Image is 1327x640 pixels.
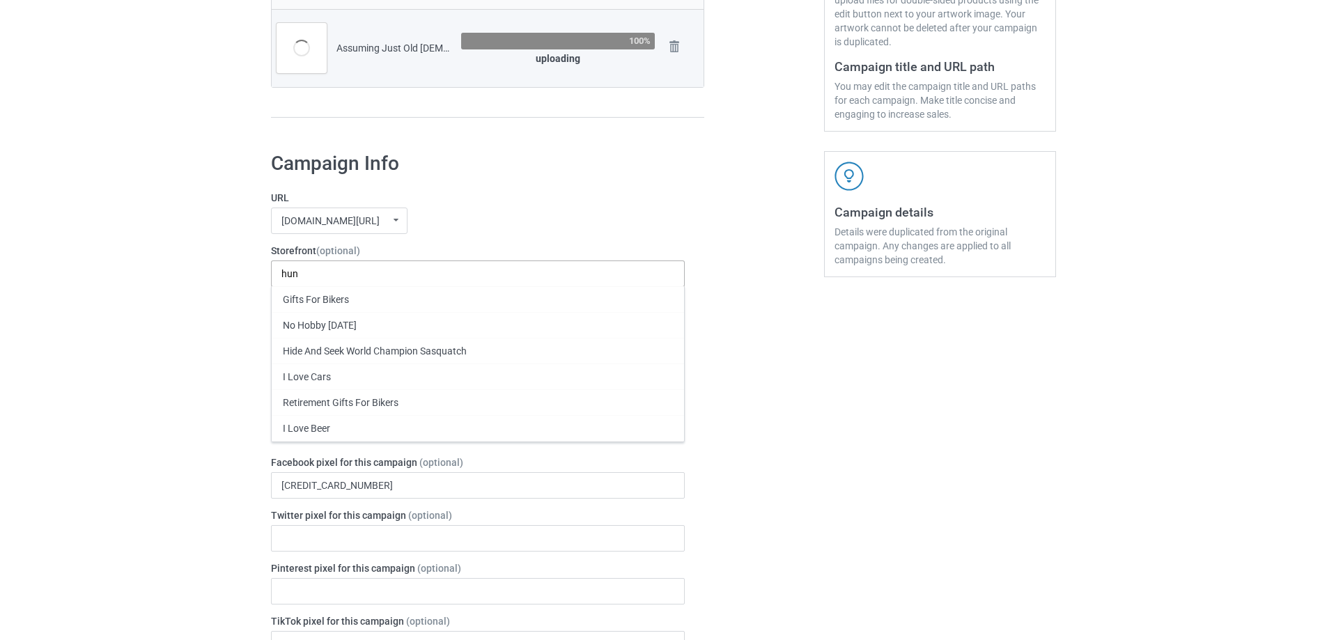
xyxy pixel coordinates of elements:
[835,58,1046,75] h3: Campaign title and URL path
[271,244,685,258] label: Storefront
[419,457,463,468] span: (optional)
[272,338,684,364] div: Hide And Seek World Champion Sasquatch
[835,225,1046,267] div: Details were duplicated from the original campaign. Any changes are applied to all campaigns bein...
[629,36,651,45] div: 100%
[406,616,450,627] span: (optional)
[271,561,685,575] label: Pinterest pixel for this campaign
[271,151,685,176] h1: Campaign Info
[272,286,684,312] div: Gifts For Bikers
[272,441,684,467] div: Funny Quotes Saying For Bikers
[271,191,685,205] label: URL
[461,52,655,65] div: uploading
[272,312,684,338] div: No Hobby [DATE]
[272,415,684,441] div: I Love Beer
[835,162,864,191] img: svg+xml;base64,PD94bWwgdmVyc2lvbj0iMS4wIiBlbmNvZGluZz0iVVRGLTgiPz4KPHN2ZyB3aWR0aD0iNDJweCIgaGVpZ2...
[665,37,684,56] img: svg+xml;base64,PD94bWwgdmVyc2lvbj0iMS4wIiBlbmNvZGluZz0iVVRGLTgiPz4KPHN2ZyB3aWR0aD0iMjhweCIgaGVpZ2...
[271,614,685,628] label: TikTok pixel for this campaign
[408,510,452,521] span: (optional)
[336,41,451,55] div: Assuming Just Old [DEMOGRAPHIC_DATA] Was Your First Mistake Hunting.png
[835,204,1046,220] h3: Campaign details
[417,563,461,574] span: (optional)
[271,508,685,522] label: Twitter pixel for this campaign
[316,245,360,256] span: (optional)
[281,216,380,226] div: [DOMAIN_NAME][URL]
[272,364,684,389] div: I Love Cars
[272,389,684,415] div: Retirement Gifts For Bikers
[835,79,1046,121] div: You may edit the campaign title and URL paths for each campaign. Make title concise and engaging ...
[271,455,685,469] label: Facebook pixel for this campaign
